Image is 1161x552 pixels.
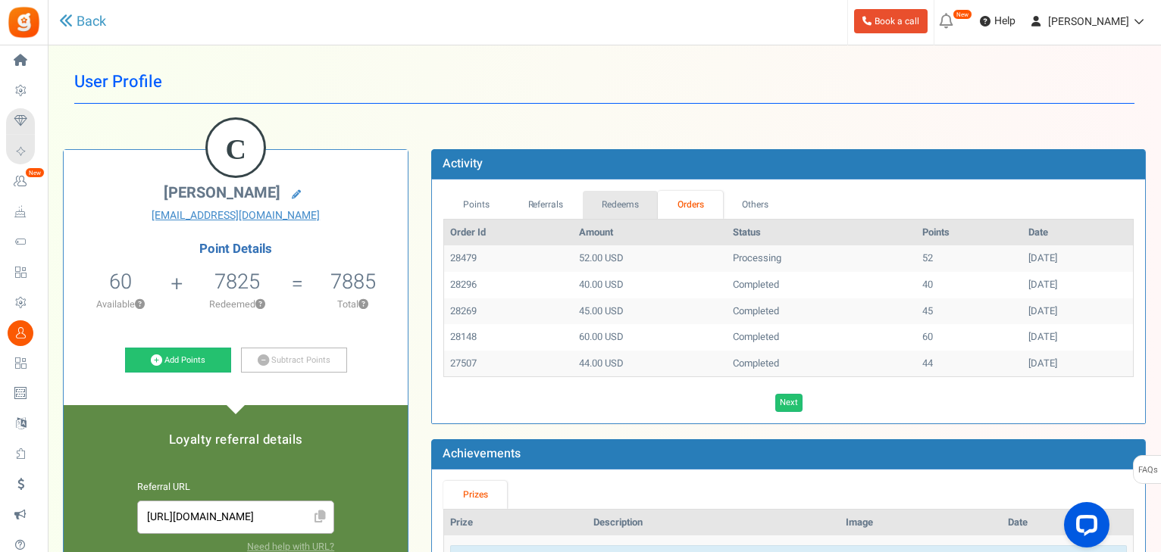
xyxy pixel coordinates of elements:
a: [EMAIL_ADDRESS][DOMAIN_NAME] [75,208,396,223]
span: [PERSON_NAME] [1048,14,1129,30]
div: [DATE] [1028,251,1127,266]
a: Subtract Points [241,348,347,373]
td: 60.00 USD [573,324,726,351]
figcaption: C [208,120,264,179]
button: ? [358,300,368,310]
div: [DATE] [1028,278,1127,292]
h5: 7825 [214,270,260,293]
h6: Referral URL [137,482,334,493]
td: 44 [916,351,1022,377]
a: Prizes [443,481,507,509]
a: Next [775,394,803,412]
th: Description [587,510,840,536]
p: Available [71,298,169,311]
div: [DATE] [1028,357,1127,371]
h5: 7885 [330,270,376,293]
em: New [953,9,972,20]
td: 28269 [444,298,573,325]
td: 45 [916,298,1022,325]
th: Date [1002,510,1133,536]
td: Completed [727,351,916,377]
td: Completed [727,298,916,325]
h4: Point Details [64,242,408,256]
th: Order Id [444,220,573,246]
a: Referrals [509,191,583,219]
td: 60 [916,324,1022,351]
td: 45.00 USD [573,298,726,325]
button: ? [255,300,265,310]
h1: User Profile [74,61,1134,104]
a: Help [974,9,1022,33]
td: Completed [727,272,916,298]
th: Amount [573,220,726,246]
em: New [25,167,45,178]
th: Image [840,510,1002,536]
h5: Loyalty referral details [79,433,393,447]
b: Activity [443,154,483,173]
a: New [6,169,41,195]
button: ? [135,300,145,310]
th: Date [1022,220,1133,246]
a: Points [443,191,509,219]
a: Others [723,191,788,219]
th: Points [916,220,1022,246]
span: Click to Copy [308,504,332,531]
th: Prize [444,510,587,536]
a: Orders [658,191,723,219]
td: 52.00 USD [573,245,726,272]
td: Completed [727,324,916,351]
span: FAQs [1138,456,1158,485]
a: Redeems [583,191,659,219]
td: 28479 [444,245,573,272]
td: 28148 [444,324,573,351]
p: Total [305,298,400,311]
div: [DATE] [1028,330,1127,345]
p: Redeemed [184,298,289,311]
span: Help [990,14,1015,29]
td: 28296 [444,272,573,298]
b: Achievements [443,444,521,463]
img: Gratisfaction [7,5,41,39]
td: 40.00 USD [573,272,726,298]
div: [DATE] [1028,304,1127,319]
td: 52 [916,245,1022,272]
td: 44.00 USD [573,351,726,377]
th: Status [727,220,916,246]
td: 40 [916,272,1022,298]
a: Book a call [854,9,928,33]
a: Add Points [125,348,231,373]
td: 27507 [444,351,573,377]
span: 60 [109,267,132,297]
td: Processing [727,245,916,272]
span: [PERSON_NAME] [164,182,280,204]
